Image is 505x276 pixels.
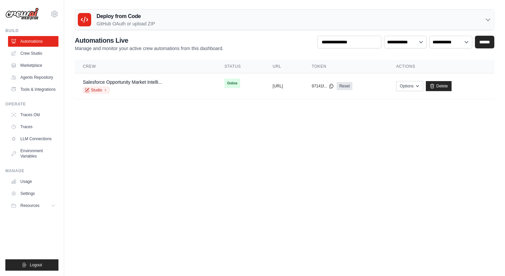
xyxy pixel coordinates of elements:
[97,12,155,20] h3: Deploy from Code
[8,146,58,162] a: Environment Variables
[8,60,58,71] a: Marketplace
[8,121,58,132] a: Traces
[83,79,162,85] a: Salesforce Opportunity Market Intelli...
[8,188,58,199] a: Settings
[337,82,352,90] a: Reset
[426,81,452,91] a: Delete
[75,45,223,52] p: Manage and monitor your active crew automations from this dashboard.
[8,72,58,83] a: Agents Repository
[312,83,334,89] button: 97141f...
[224,79,240,88] span: Online
[5,259,58,271] button: Logout
[5,8,39,20] img: Logo
[5,101,58,107] div: Operate
[97,20,155,27] p: GitHub OAuth or upload ZIP
[5,28,58,33] div: Build
[8,48,58,59] a: Crew Studio
[388,60,494,73] th: Actions
[304,60,388,73] th: Token
[8,176,58,187] a: Usage
[8,84,58,95] a: Tools & Integrations
[20,203,39,208] span: Resources
[8,133,58,144] a: LLM Connections
[5,168,58,174] div: Manage
[75,36,223,45] h2: Automations Live
[396,81,423,91] button: Options
[8,200,58,211] button: Resources
[472,244,505,276] iframe: Chat Widget
[75,60,216,73] th: Crew
[216,60,265,73] th: Status
[265,60,304,73] th: URL
[8,109,58,120] a: Traces Old
[83,87,110,93] a: Studio
[8,36,58,47] a: Automations
[30,262,42,268] span: Logout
